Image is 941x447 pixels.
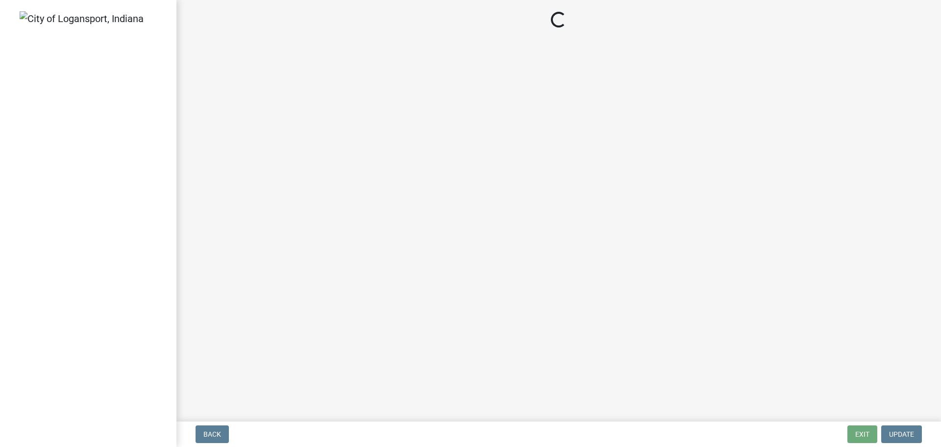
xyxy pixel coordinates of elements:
[889,430,914,438] span: Update
[881,425,922,443] button: Update
[20,11,144,26] img: City of Logansport, Indiana
[847,425,877,443] button: Exit
[203,430,221,438] span: Back
[196,425,229,443] button: Back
